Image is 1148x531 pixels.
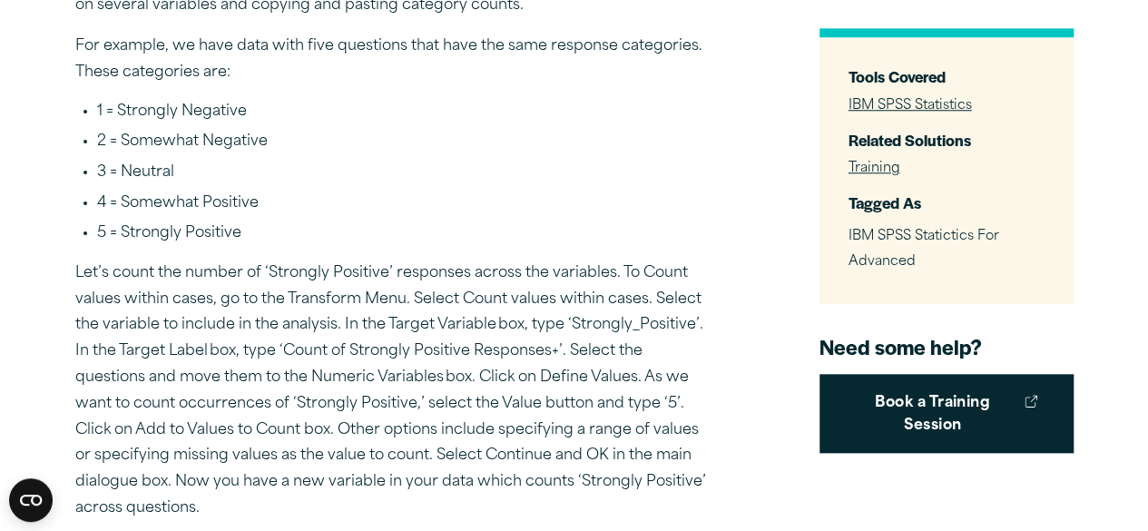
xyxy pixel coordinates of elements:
li: 2 = Somewhat Negative [97,131,711,154]
p: Let’s count the number of ‘Strongly Positive’ responses across the variables. To Count values wit... [75,261,711,522]
p: For example, we have data with five questions that have the same response categories. These categ... [75,34,711,86]
a: Book a Training Session [819,374,1074,453]
button: Open CMP widget [9,478,53,522]
a: IBM SPSS Statistics [849,99,972,113]
h4: Need some help? [819,334,1074,361]
li: 5 = Strongly Positive [97,222,711,246]
li: 1 = Strongly Negative [97,101,711,124]
span: IBM SPSS Statictics For Advanced [849,230,999,270]
h3: Tagged As [849,193,1045,214]
h3: Tools Covered [849,67,1045,88]
li: 3 = Neutral [97,162,711,185]
a: Training [849,162,900,176]
li: 4 = Somewhat Positive [97,192,711,216]
h3: Related Solutions [849,130,1045,151]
